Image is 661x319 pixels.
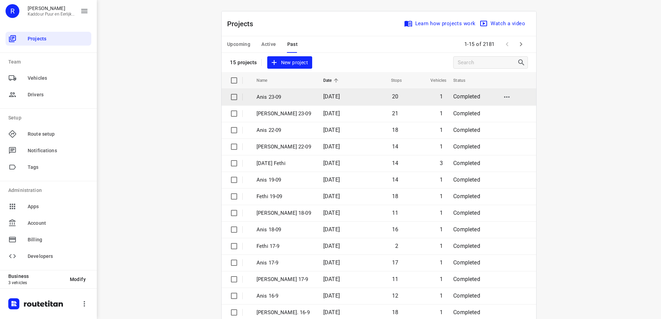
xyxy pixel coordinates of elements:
[6,144,91,157] div: Notifications
[440,243,443,249] span: 1
[8,273,64,279] p: Business
[257,176,313,184] p: Anis 19-09
[6,32,91,46] div: Projects
[257,193,313,201] p: Fethi 19-09
[6,216,91,230] div: Account
[323,160,340,166] span: [DATE]
[6,71,91,85] div: Vehicles
[6,88,91,101] div: Drivers
[261,40,276,49] span: Active
[323,143,340,150] span: [DATE]
[440,259,443,266] span: 1
[64,273,91,286] button: Modify
[323,259,340,266] span: [DATE]
[257,110,313,118] p: [PERSON_NAME] 23-09
[392,226,398,233] span: 16
[440,193,443,200] span: 1
[257,259,313,267] p: Anis 17-9
[28,130,89,138] span: Route setup
[440,226,443,233] span: 1
[257,76,277,85] span: Name
[28,253,89,260] span: Developers
[440,143,443,150] span: 1
[287,40,298,49] span: Past
[323,210,340,216] span: [DATE]
[392,143,398,150] span: 14
[440,176,443,183] span: 1
[267,56,312,69] button: New project
[8,114,91,122] p: Setup
[227,19,259,29] p: Projects
[440,309,443,316] span: 1
[453,143,480,150] span: Completed
[28,147,89,154] span: Notifications
[517,58,528,67] div: Search
[6,160,91,174] div: Tags
[323,309,340,316] span: [DATE]
[323,243,340,249] span: [DATE]
[323,226,340,233] span: [DATE]
[28,35,89,42] span: Projects
[8,58,91,66] p: Team
[392,110,398,117] span: 21
[453,76,474,85] span: Status
[6,249,91,263] div: Developers
[440,127,443,133] span: 1
[382,76,402,85] span: Stops
[440,160,443,166] span: 3
[453,259,480,266] span: Completed
[257,292,313,300] p: Anis 16-9
[453,176,480,183] span: Completed
[323,176,340,183] span: [DATE]
[462,37,497,52] span: 1-15 of 2181
[440,276,443,282] span: 1
[323,127,340,133] span: [DATE]
[392,176,398,183] span: 14
[392,210,398,216] span: 11
[28,12,75,17] p: Kaddour Puur en Eerlijk Vlees B.V.
[392,259,398,266] span: 17
[323,76,341,85] span: Date
[514,37,528,51] span: Next Page
[28,164,89,171] span: Tags
[421,76,446,85] span: Vehicles
[323,110,340,117] span: [DATE]
[323,292,340,299] span: [DATE]
[458,57,517,68] input: Search projects
[453,160,480,166] span: Completed
[230,59,257,66] p: 15 projects
[440,292,443,299] span: 1
[440,210,443,216] span: 1
[257,226,313,234] p: Anis 18-09
[257,209,313,217] p: Jeffrey 18-09
[271,58,308,67] span: New project
[28,236,89,243] span: Billing
[453,243,480,249] span: Completed
[28,220,89,227] span: Account
[453,127,480,133] span: Completed
[453,292,480,299] span: Completed
[70,277,86,282] span: Modify
[323,93,340,100] span: [DATE]
[28,6,75,11] p: Rachid Kaddour
[257,159,313,167] p: 20-09-2025 Fethi
[8,280,64,285] p: 3 vehicles
[392,160,398,166] span: 14
[392,127,398,133] span: 18
[392,193,398,200] span: 18
[453,210,480,216] span: Completed
[392,292,398,299] span: 12
[395,243,398,249] span: 2
[28,91,89,98] span: Drivers
[257,275,313,283] p: Jeffey 17-9
[453,309,480,316] span: Completed
[453,193,480,200] span: Completed
[6,233,91,246] div: Billing
[257,242,313,250] p: Fethi 17-9
[440,110,443,117] span: 1
[392,309,398,316] span: 18
[392,93,398,100] span: 20
[28,203,89,210] span: Apps
[257,126,313,134] p: Anis 22-09
[453,276,480,282] span: Completed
